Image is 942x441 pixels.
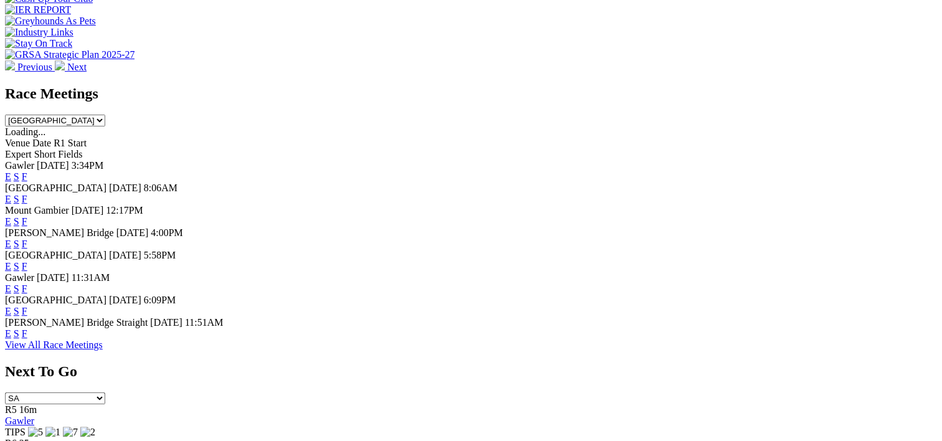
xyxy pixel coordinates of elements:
a: S [14,216,19,227]
img: Greyhounds As Pets [5,16,96,27]
span: R5 [5,404,17,415]
a: S [14,194,19,204]
a: F [22,261,27,272]
span: 6:09PM [144,295,176,305]
a: E [5,216,11,227]
span: [DATE] [72,205,104,216]
a: Previous [5,62,55,72]
a: E [5,328,11,339]
span: 4:00PM [151,227,183,238]
a: F [22,171,27,182]
img: Industry Links [5,27,73,38]
span: [PERSON_NAME] Bridge Straight [5,317,148,328]
a: S [14,328,19,339]
a: S [14,283,19,294]
span: [DATE] [37,160,69,171]
span: Gawler [5,272,34,283]
a: Gawler [5,415,34,426]
span: Mount Gambier [5,205,69,216]
span: TIPS [5,427,26,437]
span: [DATE] [109,183,141,193]
span: [DATE] [109,250,141,260]
a: Next [55,62,87,72]
span: 3:34PM [72,160,104,171]
span: [GEOGRAPHIC_DATA] [5,183,106,193]
span: Short [34,149,56,159]
h2: Next To Go [5,363,937,380]
span: [DATE] [37,272,69,283]
span: Next [67,62,87,72]
span: 12:17PM [106,205,143,216]
img: IER REPORT [5,4,71,16]
a: S [14,306,19,316]
span: [DATE] [150,317,182,328]
img: 5 [28,427,43,438]
a: F [22,328,27,339]
img: Stay On Track [5,38,72,49]
a: F [22,194,27,204]
a: View All Race Meetings [5,339,103,350]
span: Fields [58,149,82,159]
a: E [5,261,11,272]
img: chevron-left-pager-white.svg [5,60,15,70]
span: R1 Start [54,138,87,148]
span: [PERSON_NAME] Bridge [5,227,114,238]
img: GRSA Strategic Plan 2025-27 [5,49,134,60]
img: chevron-right-pager-white.svg [55,60,65,70]
span: Date [32,138,51,148]
a: F [22,306,27,316]
a: F [22,216,27,227]
a: F [22,283,27,294]
a: S [14,261,19,272]
a: E [5,306,11,316]
span: Previous [17,62,52,72]
a: E [5,239,11,249]
span: Loading... [5,126,45,137]
span: 5:58PM [144,250,176,260]
span: [DATE] [109,295,141,305]
a: E [5,171,11,182]
span: Gawler [5,160,34,171]
img: 2 [80,427,95,438]
h2: Race Meetings [5,85,937,102]
img: 1 [45,427,60,438]
span: 11:51AM [185,317,224,328]
img: 7 [63,427,78,438]
span: Expert [5,149,32,159]
span: Venue [5,138,30,148]
span: 16m [19,404,37,415]
a: E [5,194,11,204]
span: 8:06AM [144,183,177,193]
a: S [14,239,19,249]
span: [DATE] [116,227,149,238]
a: F [22,239,27,249]
span: [GEOGRAPHIC_DATA] [5,295,106,305]
span: [GEOGRAPHIC_DATA] [5,250,106,260]
a: S [14,171,19,182]
a: E [5,283,11,294]
span: 11:31AM [72,272,110,283]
